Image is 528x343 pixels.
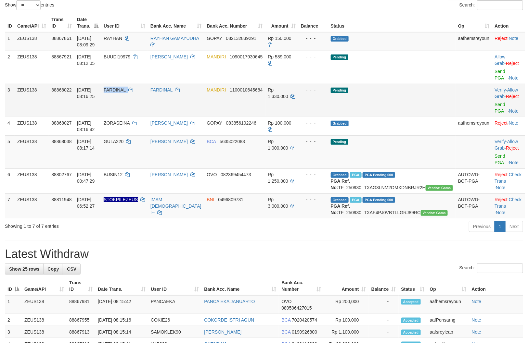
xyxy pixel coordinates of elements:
[292,317,317,323] span: Copy 7020420574 to clipboard
[47,266,59,272] span: Copy
[363,197,395,203] span: PGA Pending
[495,120,508,126] a: Reject
[324,314,369,326] td: Rp 100,000
[492,14,525,32] th: Action
[281,329,290,335] span: BCA
[150,36,199,41] a: RAYHAN GAMAYUDHA
[492,84,525,117] td: · ·
[301,54,326,60] div: - - -
[506,61,519,66] a: Reject
[496,210,506,215] a: Note
[226,36,256,41] span: Copy 082132839291 to clipboard
[281,305,312,311] span: Copy 089506427015 to clipboard
[495,69,505,80] a: Send PGA
[495,87,518,99] a: Allow Grab
[15,168,49,193] td: ZEUS138
[324,295,369,314] td: Rp 200,000
[5,51,15,84] td: 2
[9,266,39,272] span: Show 25 rows
[399,277,427,295] th: Status: activate to sort column ascending
[331,121,349,126] span: Grabbed
[331,203,350,215] b: PGA Ref. No:
[509,75,519,80] a: Note
[495,139,518,151] span: ·
[207,139,216,144] span: BCA
[456,14,492,32] th: Op: activate to sort column ascending
[328,14,456,32] th: Status
[301,196,326,203] div: - - -
[509,36,519,41] a: Note
[495,139,518,151] a: Allow Grab
[492,51,525,84] td: ·
[16,0,41,10] select: Showentries
[150,197,201,215] a: IMAM [DEMOGRAPHIC_DATA] I--
[49,14,74,32] th: Trans ID: activate to sort column ascending
[506,94,519,99] a: Reject
[268,172,288,184] span: Rp 1.250.000
[331,36,349,42] span: Grabbed
[95,277,148,295] th: Date Trans.: activate to sort column ascending
[268,197,288,209] span: Rp 3.000.000
[148,295,201,314] td: PANCAEKA
[230,54,263,59] span: Copy 1090017930645 to clipboard
[292,329,317,335] span: Copy 0190926800 to clipboard
[77,36,95,47] span: [DATE] 08:09:29
[492,32,525,51] td: ·
[472,299,482,304] a: Note
[268,54,291,59] span: Rp 589.000
[492,135,525,168] td: · ·
[495,54,506,66] span: ·
[477,263,523,273] input: Search:
[350,172,361,178] span: Marked by aafsreyleap
[95,314,148,326] td: [DATE] 08:15:16
[324,277,369,295] th: Amount: activate to sort column ascending
[77,139,95,151] span: [DATE] 08:17:14
[331,55,348,60] span: Pending
[5,314,22,326] td: 2
[22,326,67,338] td: ZEUS138
[509,120,519,126] a: Note
[15,32,49,51] td: ZEUS138
[51,36,71,41] span: 88867861
[495,87,518,99] span: ·
[492,193,525,218] td: · ·
[67,326,95,338] td: 88867913
[5,193,15,218] td: 7
[301,87,326,93] div: - - -
[469,277,523,295] th: Action
[201,277,279,295] th: Bank Acc. Name: activate to sort column ascending
[204,299,255,304] a: PANCA EKA JANUARTO
[104,87,126,92] span: FARDINAL
[496,185,506,190] a: Note
[218,197,243,202] span: Copy 0496809731 to clipboard
[150,54,188,59] a: [PERSON_NAME]
[369,314,399,326] td: -
[15,84,49,117] td: ZEUS138
[150,172,188,177] a: [PERSON_NAME]
[427,326,469,338] td: aafsreyleap
[148,326,201,338] td: SAMOKLEK90
[51,172,71,177] span: 88802767
[230,87,263,92] span: Copy 1100010645684 to clipboard
[265,14,298,32] th: Amount: activate to sort column ascending
[495,54,505,66] a: Allow Grab
[369,277,399,295] th: Balance: activate to sort column ascending
[268,36,291,41] span: Rp 150.000
[331,178,350,190] b: PGA Ref. No:
[51,54,71,59] span: 88867921
[469,221,495,232] a: Previous
[207,120,222,126] span: GOPAY
[150,139,188,144] a: [PERSON_NAME]
[22,295,67,314] td: ZEUS138
[207,197,214,202] span: BNI
[495,87,506,92] a: Verify
[148,277,201,295] th: User ID: activate to sort column ascending
[427,314,469,326] td: aafPonsarng
[63,263,81,275] a: CSV
[77,87,95,99] span: [DATE] 08:16:25
[101,14,148,32] th: User ID: activate to sort column ascending
[279,277,324,295] th: Bank Acc. Number: activate to sort column ascending
[5,32,15,51] td: 1
[150,120,188,126] a: [PERSON_NAME]
[207,87,226,92] span: MANDIRI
